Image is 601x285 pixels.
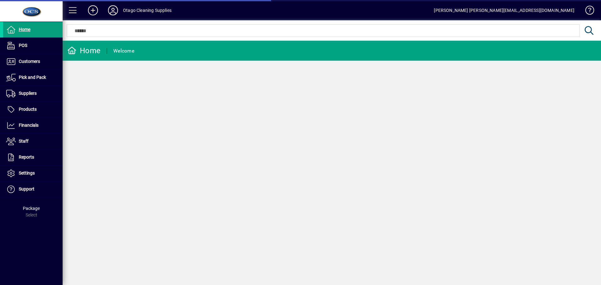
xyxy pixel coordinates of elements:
[581,1,593,22] a: Knowledge Base
[3,165,63,181] a: Settings
[3,118,63,133] a: Financials
[19,155,34,160] span: Reports
[434,5,574,15] div: [PERSON_NAME] [PERSON_NAME][EMAIL_ADDRESS][DOMAIN_NAME]
[3,150,63,165] a: Reports
[19,170,35,176] span: Settings
[19,75,46,80] span: Pick and Pack
[83,5,103,16] button: Add
[67,46,100,56] div: Home
[3,181,63,197] a: Support
[19,27,30,32] span: Home
[19,139,28,144] span: Staff
[19,59,40,64] span: Customers
[19,123,39,128] span: Financials
[3,54,63,69] a: Customers
[19,186,34,191] span: Support
[19,43,27,48] span: POS
[3,86,63,101] a: Suppliers
[103,5,123,16] button: Profile
[3,70,63,85] a: Pick and Pack
[19,107,37,112] span: Products
[113,46,134,56] div: Welcome
[3,102,63,117] a: Products
[23,206,40,211] span: Package
[19,91,37,96] span: Suppliers
[123,5,172,15] div: Otago Cleaning Supplies
[3,134,63,149] a: Staff
[3,38,63,53] a: POS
